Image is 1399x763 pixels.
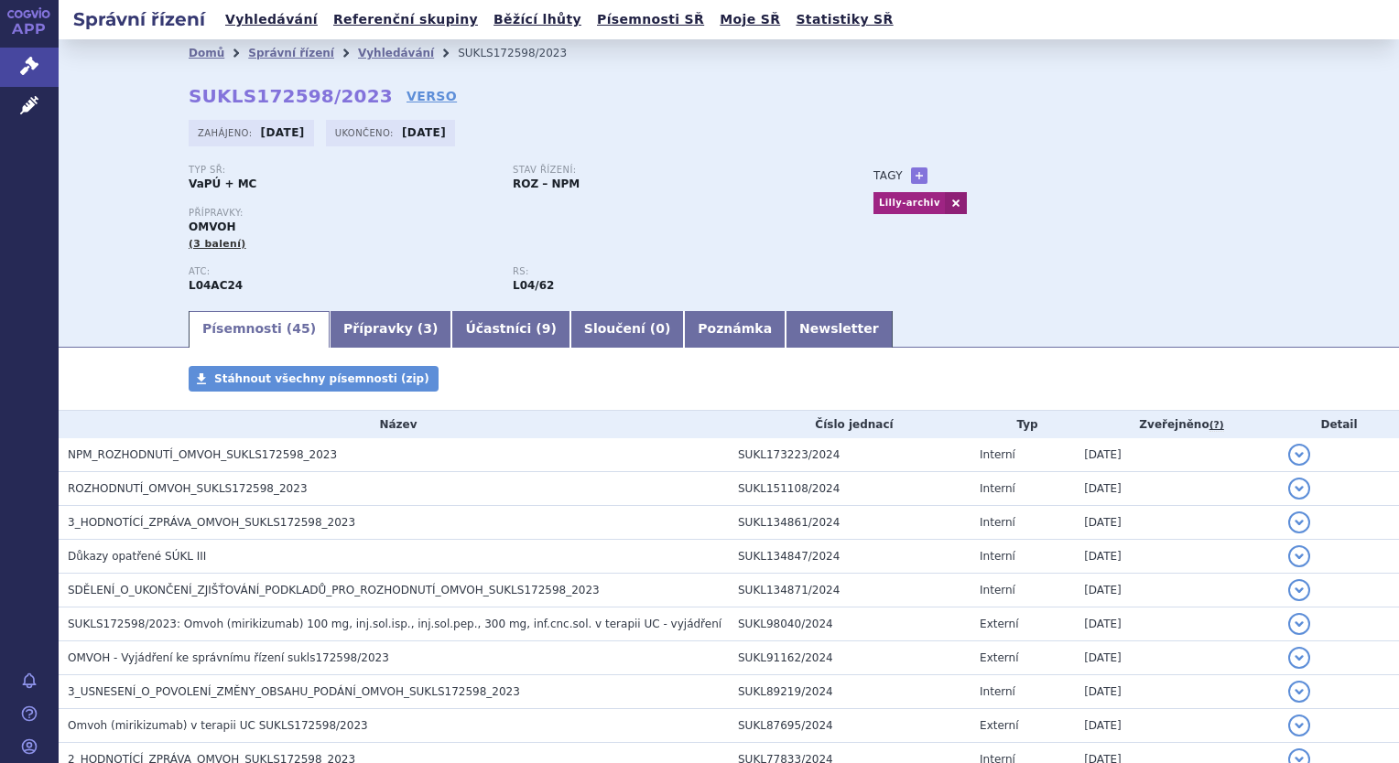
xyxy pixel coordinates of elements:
span: 9 [542,321,551,336]
span: Zahájeno: [198,125,255,140]
button: detail [1288,579,1310,601]
p: Stav řízení: [513,165,819,176]
a: Sloučení (0) [570,311,684,348]
td: SUKL173223/2024 [729,438,971,472]
button: detail [1288,613,1310,635]
a: Moje SŘ [714,7,786,32]
th: Číslo jednací [729,411,971,438]
strong: [DATE] [402,126,446,139]
p: RS: [513,266,819,277]
strong: mirikizumab [513,279,554,292]
td: [DATE] [1075,709,1279,743]
span: Důkazy opatřené SÚKL III [68,550,206,563]
p: Přípravky: [189,208,837,219]
span: ROZHODNUTÍ_OMVOH_SUKLS172598_2023 [68,482,308,495]
span: SDĚLENÍ_O_UKONČENÍ_ZJIŠŤOVÁNÍ_PODKLADŮ_PRO_ROZHODNUTÍ_OMVOH_SUKLS172598_2023 [68,584,600,596]
button: detail [1288,681,1310,703]
span: 3_HODNOTÍCÍ_ZPRÁVA_OMVOH_SUKLS172598_2023 [68,516,355,529]
a: Běžící lhůty [488,7,587,32]
span: 0 [656,321,665,336]
span: NPM_ROZHODNUTÍ_OMVOH_SUKLS172598_2023 [68,448,337,461]
th: Detail [1279,411,1399,438]
p: Typ SŘ: [189,165,494,176]
th: Název [59,411,729,438]
span: Externí [980,618,1018,630]
td: [DATE] [1075,675,1279,709]
span: Stáhnout všechny písemnosti (zip) [214,372,429,385]
span: Externí [980,719,1018,732]
span: (3 balení) [189,238,246,250]
button: detail [1288,715,1310,736]
button: detail [1288,511,1310,533]
td: [DATE] [1075,438,1279,472]
td: [DATE] [1075,641,1279,675]
a: Písemnosti SŘ [591,7,710,32]
span: Omvoh (mirikizumab) v terapii UC SUKLS172598/2023 [68,719,368,732]
span: 45 [292,321,309,336]
span: Interní [980,584,1015,596]
a: Stáhnout všechny písemnosti (zip) [189,366,439,392]
span: Interní [980,482,1015,495]
li: SUKLS172598/2023 [458,39,591,67]
strong: [DATE] [261,126,305,139]
a: Správní řízení [248,47,334,59]
span: Interní [980,685,1015,698]
td: SUKL151108/2024 [729,472,971,506]
span: Externí [980,651,1018,664]
span: Interní [980,516,1015,529]
a: Lilly-archiv [873,192,945,214]
p: ATC: [189,266,494,277]
td: SUKL89219/2024 [729,675,971,709]
th: Typ [971,411,1075,438]
span: Interní [980,448,1015,461]
h3: Tagy [873,165,903,187]
strong: ROZ – NPM [513,177,580,190]
span: SUKLS172598/2023: Omvoh (mirikizumab) 100 mg, inj.sol.isp., inj.sol.pep., 300 mg, inf.cnc.sol. v ... [68,618,721,630]
td: SUKL91162/2024 [729,641,971,675]
a: Domů [189,47,224,59]
td: SUKL134871/2024 [729,574,971,607]
span: 3 [423,321,432,336]
a: Referenční skupiny [328,7,483,32]
a: + [911,167,927,184]
button: detail [1288,478,1310,500]
td: SUKL98040/2024 [729,607,971,641]
button: detail [1288,444,1310,466]
a: Newsletter [786,311,893,348]
td: SUKL134861/2024 [729,506,971,540]
td: [DATE] [1075,472,1279,506]
td: [DATE] [1075,574,1279,607]
strong: MIRIKIZUMAB [189,279,243,292]
button: detail [1288,647,1310,669]
td: [DATE] [1075,540,1279,574]
span: 3_USNESENÍ_O_POVOLENÍ_ZMĚNY_OBSAHU_PODÁNÍ_OMVOH_SUKLS172598_2023 [68,685,520,698]
a: Poznámka [684,311,786,348]
a: Přípravky (3) [330,311,451,348]
a: Statistiky SŘ [790,7,898,32]
a: Písemnosti (45) [189,311,330,348]
th: Zveřejněno [1075,411,1279,438]
strong: VaPÚ + MC [189,177,256,190]
a: Vyhledávání [220,7,323,32]
td: SUKL87695/2024 [729,709,971,743]
span: OMVOH [189,220,235,233]
a: Účastníci (9) [451,311,569,348]
a: Vyhledávání [358,47,434,59]
abbr: (?) [1209,419,1224,432]
span: Interní [980,550,1015,563]
td: [DATE] [1075,506,1279,540]
strong: SUKLS172598/2023 [189,85,393,107]
td: [DATE] [1075,607,1279,641]
span: Ukončeno: [335,125,397,140]
a: VERSO [407,87,457,105]
h2: Správní řízení [59,6,220,32]
td: SUKL134847/2024 [729,540,971,574]
button: detail [1288,545,1310,567]
span: OMVOH - Vyjádření ke správnímu řízení sukls172598/2023 [68,651,389,664]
